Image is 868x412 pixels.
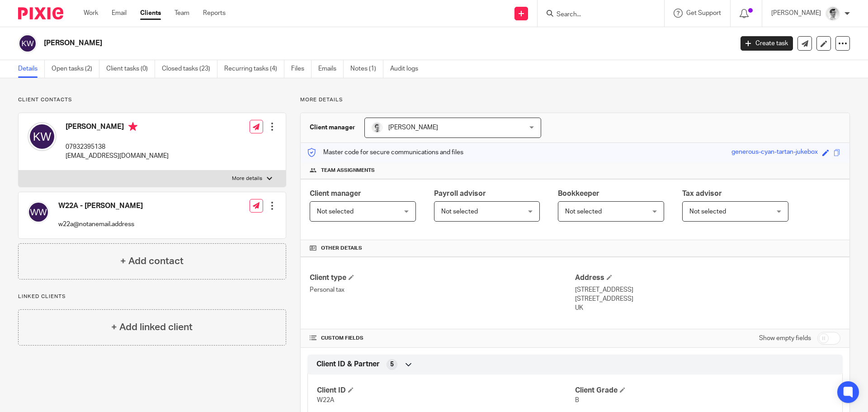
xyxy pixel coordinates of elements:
[66,142,169,152] p: 07932395138
[162,60,217,78] a: Closed tasks (23)
[310,190,361,197] span: Client manager
[388,124,438,131] span: [PERSON_NAME]
[140,9,161,18] a: Clients
[759,334,811,343] label: Show empty fields
[317,386,575,395] h4: Client ID
[84,9,98,18] a: Work
[66,152,169,161] p: [EMAIL_ADDRESS][DOMAIN_NAME]
[175,9,189,18] a: Team
[689,208,726,215] span: Not selected
[575,285,840,294] p: [STREET_ADDRESS]
[28,201,49,223] img: svg%3E
[310,123,355,132] h3: Client manager
[52,60,99,78] a: Open tasks (2)
[58,220,143,229] p: w22a@notanemail.address
[112,9,127,18] a: Email
[310,335,575,342] h4: CUSTOM FIELDS
[556,11,637,19] input: Search
[203,9,226,18] a: Reports
[18,96,286,104] p: Client contacts
[558,190,599,197] span: Bookkeeper
[731,147,818,158] div: generous-cyan-tartan-jukebox
[317,208,354,215] span: Not selected
[826,6,840,21] img: Adam_2025.jpg
[350,60,383,78] a: Notes (1)
[310,285,575,294] p: Personal tax
[66,122,169,133] h4: [PERSON_NAME]
[575,303,840,313] p: UK
[18,34,37,53] img: svg%3E
[317,397,334,403] span: W22A
[372,122,382,133] img: Andy_2025.jpg
[18,293,286,300] p: Linked clients
[18,7,63,19] img: Pixie
[321,167,375,174] span: Team assignments
[120,254,184,268] h4: + Add contact
[128,122,137,131] i: Primary
[390,360,394,369] span: 5
[232,175,262,182] p: More details
[741,36,793,51] a: Create task
[575,273,840,283] h4: Address
[434,190,486,197] span: Payroll advisor
[575,397,579,403] span: B
[565,208,602,215] span: Not selected
[106,60,155,78] a: Client tasks (0)
[390,60,425,78] a: Audit logs
[682,190,722,197] span: Tax advisor
[321,245,362,252] span: Other details
[58,201,143,211] h4: W22A - [PERSON_NAME]
[310,273,575,283] h4: Client type
[18,60,45,78] a: Details
[575,294,840,303] p: [STREET_ADDRESS]
[686,10,721,16] span: Get Support
[441,208,478,215] span: Not selected
[318,60,344,78] a: Emails
[300,96,850,104] p: More details
[316,360,380,369] span: Client ID & Partner
[291,60,311,78] a: Files
[771,9,821,18] p: [PERSON_NAME]
[28,122,57,151] img: svg%3E
[307,148,463,157] p: Master code for secure communications and files
[224,60,284,78] a: Recurring tasks (4)
[111,320,193,334] h4: + Add linked client
[44,38,590,48] h2: [PERSON_NAME]
[575,386,833,395] h4: Client Grade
